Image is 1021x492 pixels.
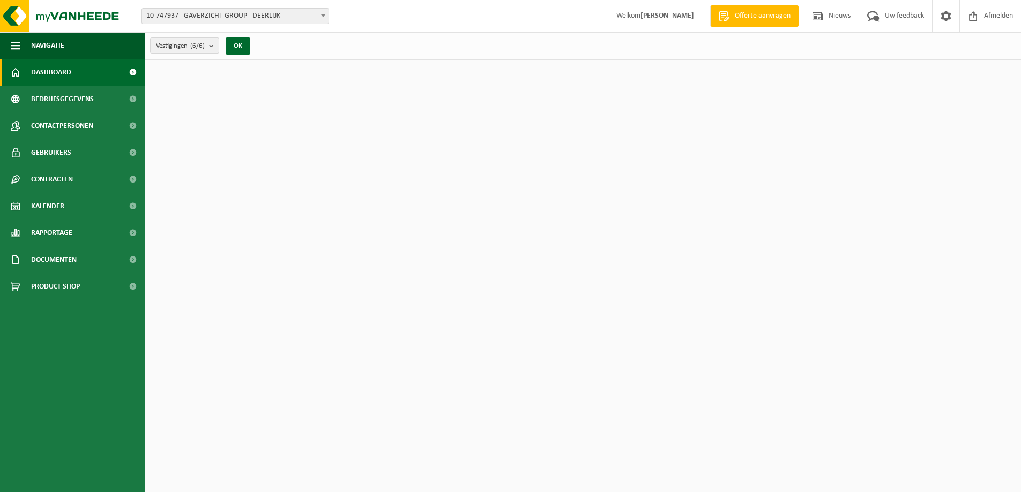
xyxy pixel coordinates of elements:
span: Vestigingen [156,38,205,54]
span: Offerte aanvragen [732,11,793,21]
span: Kalender [31,193,64,219]
count: (6/6) [190,42,205,49]
button: OK [226,37,250,55]
span: Gebruikers [31,139,71,166]
span: Navigatie [31,32,64,59]
strong: [PERSON_NAME] [640,12,694,20]
button: Vestigingen(6/6) [150,37,219,54]
span: 10-747937 - GAVERZICHT GROUP - DEERLIJK [141,8,329,24]
a: Offerte aanvragen [710,5,799,27]
span: Product Shop [31,273,80,300]
span: Rapportage [31,219,72,246]
span: Dashboard [31,59,71,86]
span: Contactpersonen [31,112,93,139]
span: Contracten [31,166,73,193]
span: Documenten [31,246,77,273]
span: 10-747937 - GAVERZICHT GROUP - DEERLIJK [142,9,329,24]
span: Bedrijfsgegevens [31,86,94,112]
